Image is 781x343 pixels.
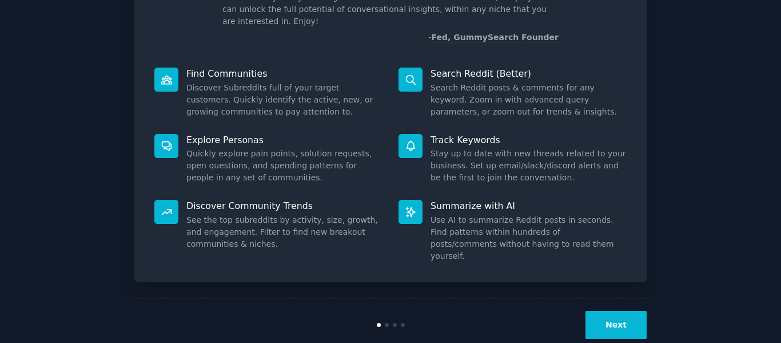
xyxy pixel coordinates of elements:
p: Summarize with AI [431,200,627,212]
div: - [428,31,559,44]
p: Discover Community Trends [186,200,382,212]
p: Search Reddit (Better) [431,68,627,80]
dd: Stay up to date with new threads related to your business. Set up email/slack/discord alerts and ... [431,148,627,184]
dd: See the top subreddits by activity, size, growth, and engagement. Filter to find new breakout com... [186,214,382,250]
a: Fed, GummySearch Founder [431,33,559,42]
dd: Search Reddit posts & comments for any keyword. Zoom in with advanced query parameters, or zoom o... [431,82,627,118]
p: Explore Personas [186,134,382,146]
dd: Quickly explore pain points, solution requests, open questions, and spending patterns for people ... [186,148,382,184]
dd: Discover Subreddits full of your target customers. Quickly identify the active, new, or growing c... [186,82,382,118]
dd: Use AI to summarize Reddit posts in seconds. Find patterns within hundreds of posts/comments with... [431,214,627,262]
p: Find Communities [186,68,382,80]
button: Next [585,311,647,339]
p: Track Keywords [431,134,627,146]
